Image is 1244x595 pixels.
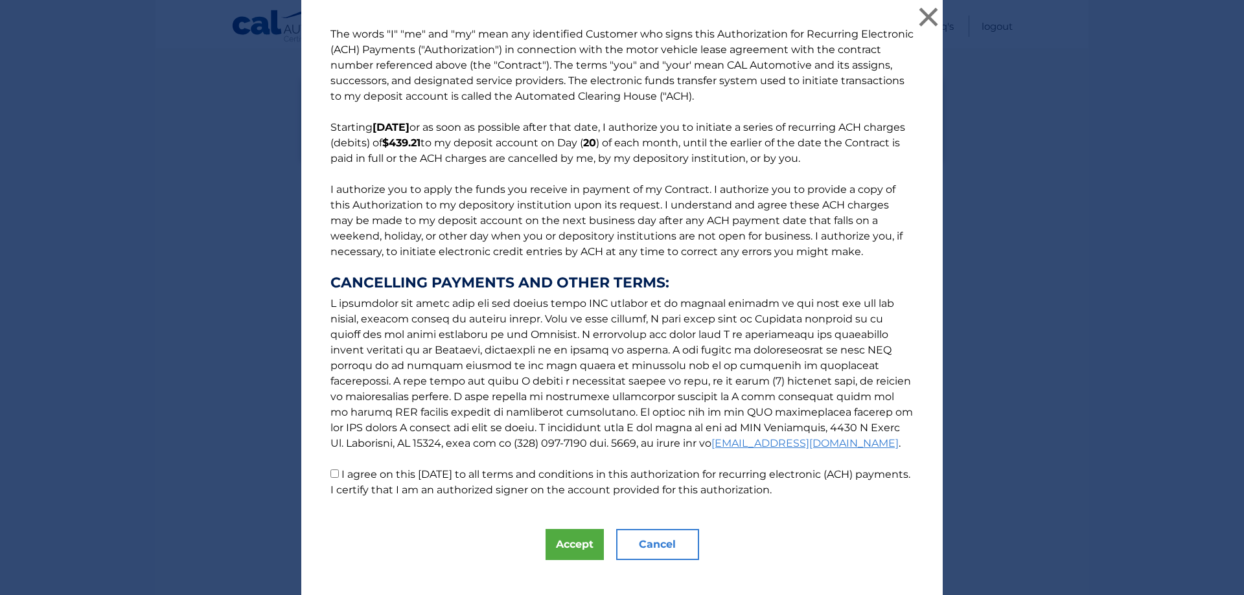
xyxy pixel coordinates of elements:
[616,529,699,560] button: Cancel
[711,437,899,449] a: [EMAIL_ADDRESS][DOMAIN_NAME]
[373,121,409,133] b: [DATE]
[317,27,927,498] p: The words "I" "me" and "my" mean any identified Customer who signs this Authorization for Recurri...
[382,137,420,149] b: $439.21
[583,137,596,149] b: 20
[330,468,910,496] label: I agree on this [DATE] to all terms and conditions in this authorization for recurring electronic...
[916,4,941,30] button: ×
[546,529,604,560] button: Accept
[330,275,914,291] strong: CANCELLING PAYMENTS AND OTHER TERMS:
